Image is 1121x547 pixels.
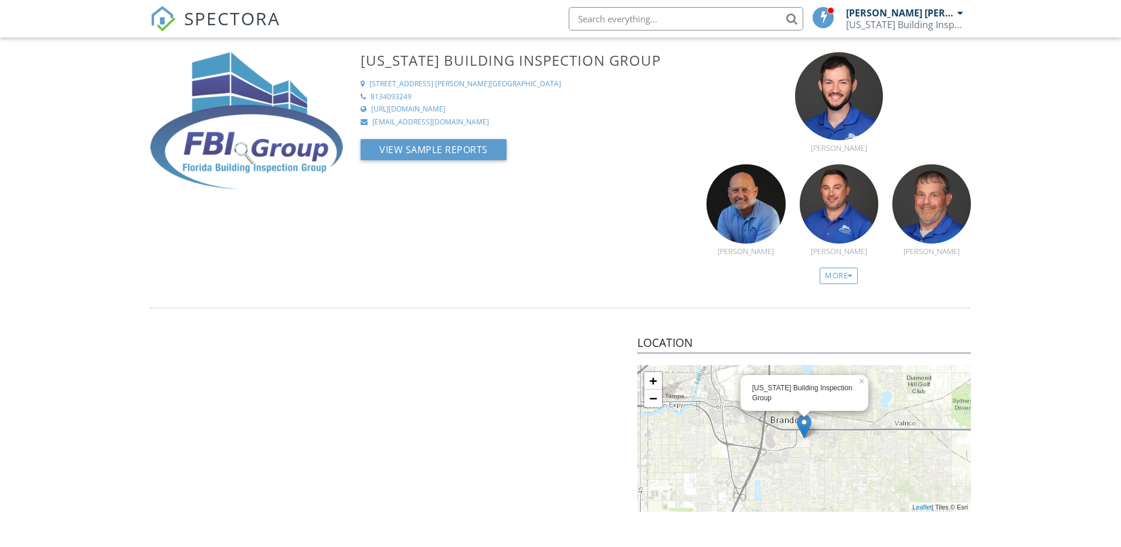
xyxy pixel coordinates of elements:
a: [EMAIL_ADDRESS][DOMAIN_NAME] [361,117,692,127]
div: [PERSON_NAME] [892,247,971,256]
a: 8134093249 [361,92,692,102]
div: 8134093249 [371,92,412,102]
div: [PERSON_NAME] [PERSON_NAME] [846,7,954,19]
div: [PERSON_NAME] [706,247,785,256]
button: View Sample Reports [361,139,507,160]
input: Search everything... [569,7,803,31]
img: travis.jpg [800,164,878,243]
div: [PERSON_NAME] [800,247,878,256]
div: [PERSON_NAME] [776,143,901,153]
div: Florida Building Inspection Group [846,19,963,31]
h3: [US_STATE] Building Inspection Group [361,52,692,68]
div: More [820,268,858,284]
div: [US_STATE] Building Inspection Group [752,383,857,403]
a: Zoom out [644,390,662,407]
div: [STREET_ADDRESS] [369,79,433,89]
div: | Tiles © Esri [909,502,971,512]
a: Zoom in [644,372,662,390]
a: SPECTORA [150,16,280,40]
img: jared.jpg [795,52,883,140]
img: The Best Home Inspection Software - Spectora [150,6,176,32]
div: [EMAIL_ADDRESS][DOMAIN_NAME] [372,117,489,127]
div: [PERSON_NAME][GEOGRAPHIC_DATA] [435,79,561,89]
a: View Sample Reports [361,147,507,160]
img: brian.jpg [892,164,971,243]
h4: Location [637,335,971,354]
a: [PERSON_NAME] [776,130,901,153]
a: [URL][DOMAIN_NAME] [361,104,692,114]
a: × [858,375,868,383]
a: Leaflet [912,504,932,511]
span: SPECTORA [184,6,280,31]
a: [PERSON_NAME] [800,234,878,256]
a: [PERSON_NAME] [706,234,785,256]
img: medium.png [150,52,343,189]
a: [PERSON_NAME] [892,234,971,256]
img: 444136019_792524036183786_8612037635741478041_n.jpg [706,164,785,243]
div: [URL][DOMAIN_NAME] [371,104,446,114]
a: [STREET_ADDRESS] [PERSON_NAME][GEOGRAPHIC_DATA] [361,79,692,89]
